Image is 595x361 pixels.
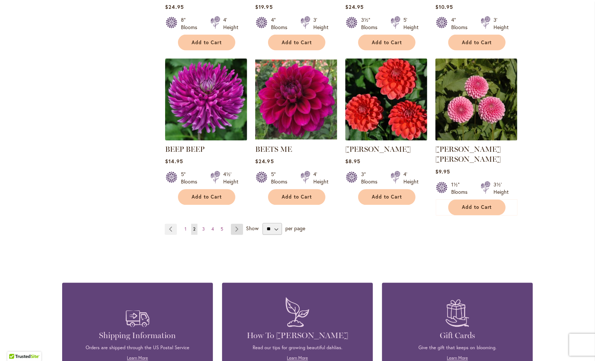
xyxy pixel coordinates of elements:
[127,355,148,361] a: Learn More
[233,331,362,341] h4: How To [PERSON_NAME]
[435,3,453,10] span: $10.95
[255,59,337,141] img: BEETS ME
[193,227,196,232] span: 2
[494,16,509,31] div: 3' Height
[393,345,522,351] p: Give the gift that keeps on blooming.
[192,39,222,46] span: Add to Cart
[435,145,501,164] a: [PERSON_NAME] [PERSON_NAME]
[448,35,506,50] button: Add to Cart
[268,189,325,205] button: Add to Cart
[73,331,202,341] h4: Shipping Information
[221,227,223,232] span: 5
[313,16,328,31] div: 3' Height
[233,345,362,351] p: Read our tips for growing beautiful dahlias.
[178,35,235,50] button: Add to Cart
[223,171,238,186] div: 4½' Height
[181,171,202,186] div: 5" Blooms
[345,3,364,10] span: $24.95
[435,168,450,175] span: $9.95
[403,16,418,31] div: 5' Height
[345,59,427,141] img: BENJAMIN MATTHEW
[165,3,184,10] span: $24.95
[393,331,522,341] h4: Gift Cards
[285,225,305,232] span: per page
[185,227,186,232] span: 1
[435,135,517,142] a: BETTY ANNE
[165,158,183,165] span: $14.95
[494,181,509,196] div: 3½' Height
[255,3,272,10] span: $19.95
[211,227,214,232] span: 4
[178,189,235,205] button: Add to Cart
[345,145,411,154] a: [PERSON_NAME]
[165,135,247,142] a: BEEP BEEP
[451,181,472,196] div: 1½" Blooms
[361,16,382,31] div: 3½" Blooms
[210,224,216,235] a: 4
[462,204,492,211] span: Add to Cart
[255,158,274,165] span: $24.95
[451,16,472,31] div: 4" Blooms
[192,194,222,200] span: Add to Cart
[282,194,312,200] span: Add to Cart
[372,39,402,46] span: Add to Cart
[268,35,325,50] button: Add to Cart
[372,194,402,200] span: Add to Cart
[165,145,204,154] a: BEEP BEEP
[73,345,202,351] p: Orders are shipped through the US Postal Service
[165,59,247,141] img: BEEP BEEP
[358,189,416,205] button: Add to Cart
[313,171,328,186] div: 4' Height
[271,171,292,186] div: 5" Blooms
[255,135,337,142] a: BEETS ME
[448,200,506,215] button: Add to Cart
[447,355,468,361] a: Learn More
[462,39,492,46] span: Add to Cart
[200,224,207,235] a: 3
[287,355,308,361] a: Learn More
[435,59,517,141] img: BETTY ANNE
[202,227,205,232] span: 3
[282,39,312,46] span: Add to Cart
[223,16,238,31] div: 4' Height
[361,171,382,186] div: 3" Blooms
[246,225,259,232] span: Show
[183,224,188,235] a: 1
[255,145,292,154] a: BEETS ME
[271,16,292,31] div: 4" Blooms
[345,135,427,142] a: BENJAMIN MATTHEW
[358,35,416,50] button: Add to Cart
[181,16,202,31] div: 8" Blooms
[219,224,225,235] a: 5
[345,158,360,165] span: $8.95
[6,335,26,355] iframe: Launch Accessibility Center
[403,171,418,186] div: 4' Height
